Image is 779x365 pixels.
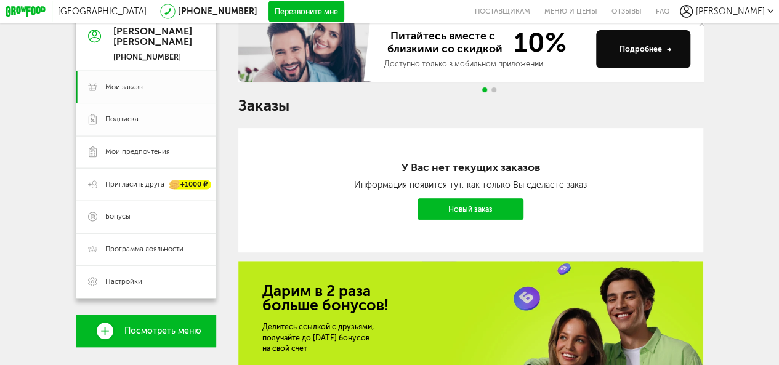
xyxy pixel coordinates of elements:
[262,321,514,354] div: Делитесь ссылкой с друзьями, получайте до [DATE] бонусов на свой счет
[105,212,131,222] span: Бонусы
[620,44,672,55] div: Подробнее
[262,284,679,313] h2: Дарим в 2 раза больше бонусов!
[76,168,216,201] a: Пригласить друга +1000 ₽
[281,180,660,190] div: Информация появится тут, как только Вы сделаете заказ
[238,99,703,113] h1: Заказы
[695,6,764,17] span: [PERSON_NAME]
[281,161,660,174] h2: У Вас нет текущих заказов
[105,277,142,287] span: Настройки
[76,136,216,169] a: Мои предпочтения
[113,26,192,47] div: [PERSON_NAME] [PERSON_NAME]
[384,30,506,57] span: Питайтесь вместе с близкими со скидкой
[384,58,587,70] div: Доступно только в мобильном приложении
[76,265,216,298] a: Настройки
[506,30,567,57] span: 10%
[76,71,216,103] a: Мои заказы
[491,87,496,92] span: Go to slide 2
[596,30,690,68] button: Подробнее
[58,6,147,17] span: [GEOGRAPHIC_DATA]
[76,233,216,266] a: Программа лояльности
[113,52,192,62] div: [PHONE_NUMBER]
[76,315,216,347] a: Посмотреть меню
[76,201,216,233] a: Бонусы
[170,180,211,189] div: +1000 ₽
[105,82,144,92] span: Мои заказы
[268,1,344,22] button: Перезвоните мне
[105,147,170,157] span: Мои предпочтения
[482,87,487,92] span: Go to slide 1
[418,198,523,220] a: Новый заказ
[238,17,374,81] img: family-banner.579af9d.jpg
[178,6,257,17] a: [PHONE_NUMBER]
[105,180,164,190] span: Пригласить друга
[76,103,216,136] a: Подписка
[105,114,139,124] span: Подписка
[124,326,201,336] span: Посмотреть меню
[105,244,184,254] span: Программа лояльности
